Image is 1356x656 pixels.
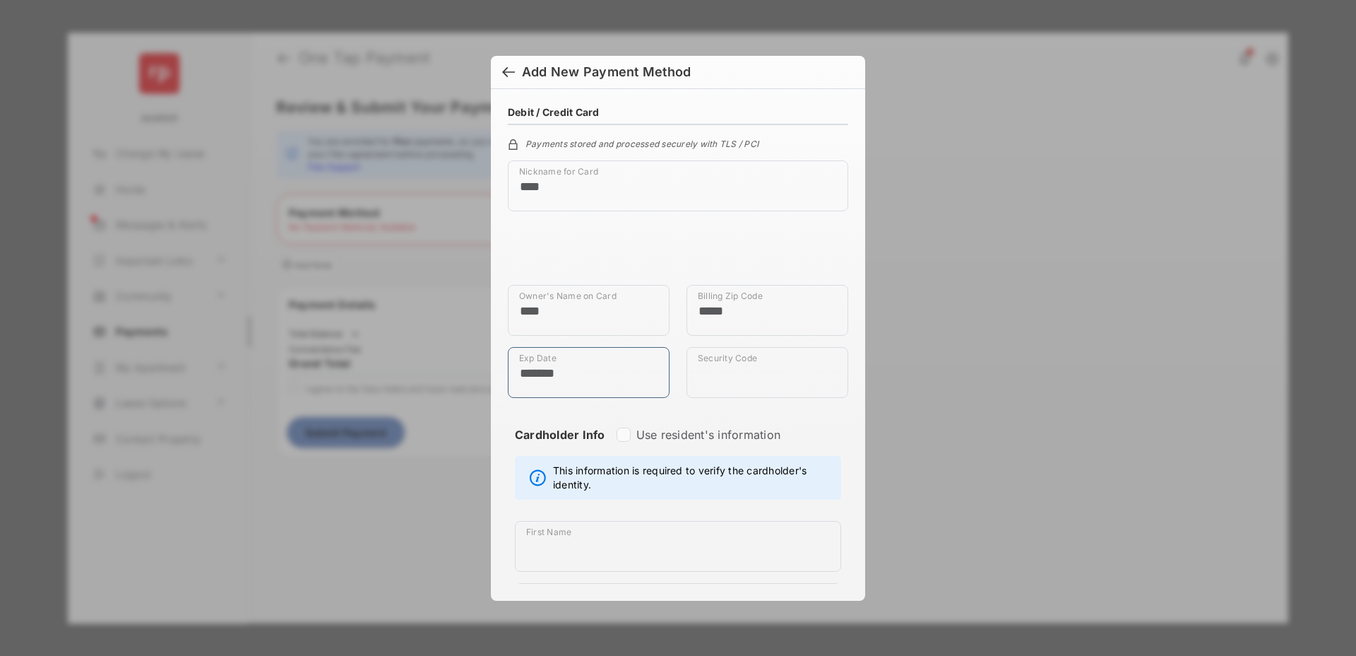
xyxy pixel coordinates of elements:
[508,136,848,149] div: Payments stored and processed securely with TLS / PCI
[522,64,691,80] div: Add New Payment Method
[515,428,605,467] strong: Cardholder Info
[553,464,833,492] span: This information is required to verify the cardholder's identity.
[508,223,848,285] iframe: Credit card field
[636,428,780,442] label: Use resident's information
[508,106,600,118] h4: Debit / Credit Card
